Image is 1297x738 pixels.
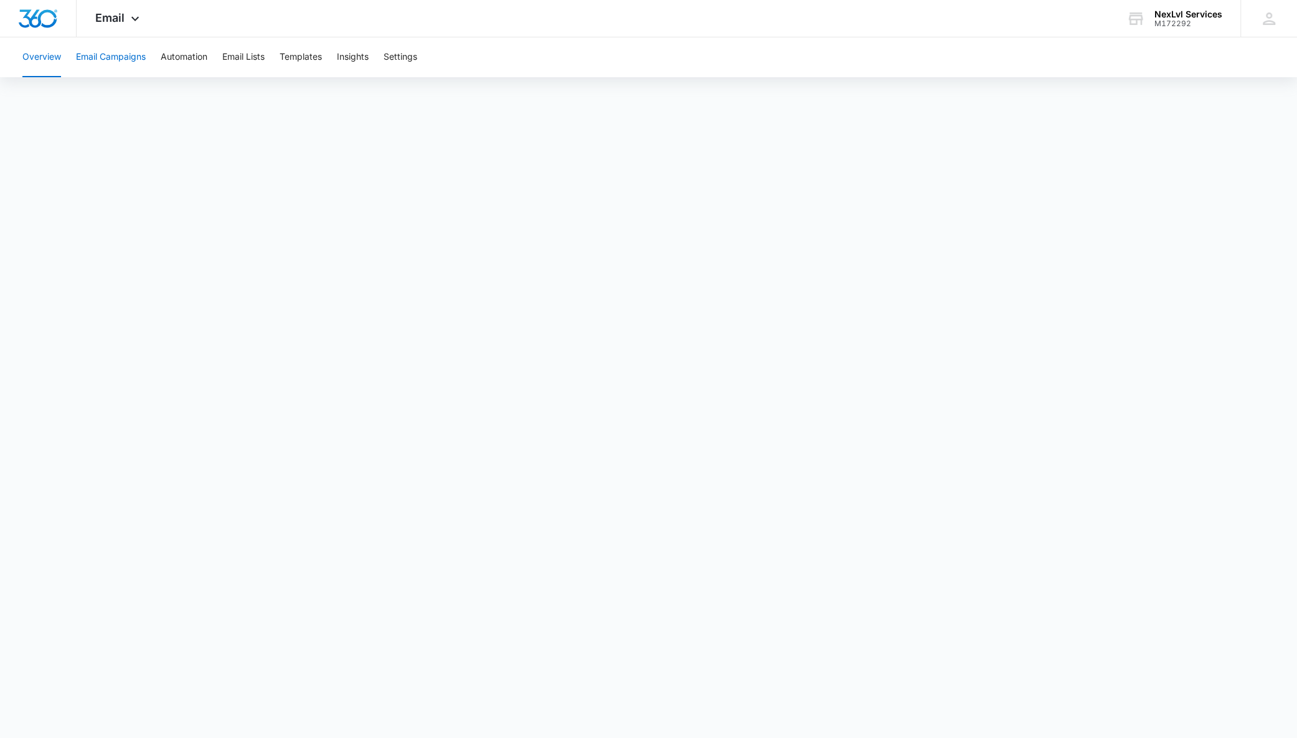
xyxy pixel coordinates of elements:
button: Email Campaigns [76,37,146,77]
button: Email Lists [222,37,265,77]
button: Settings [384,37,417,77]
span: Email [95,11,125,24]
div: account id [1154,19,1222,28]
button: Automation [161,37,207,77]
div: account name [1154,9,1222,19]
button: Overview [22,37,61,77]
button: Templates [280,37,322,77]
button: Insights [337,37,369,77]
